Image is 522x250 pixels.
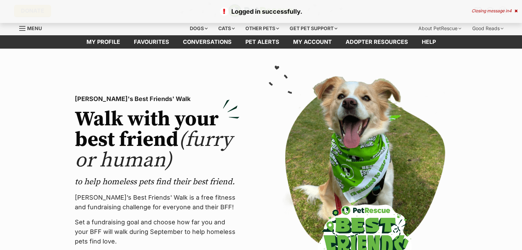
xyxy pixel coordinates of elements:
[285,22,342,35] div: Get pet support
[213,22,240,35] div: Cats
[19,22,47,34] a: Menu
[185,22,212,35] div: Dogs
[414,22,466,35] div: About PetRescue
[75,193,240,212] p: [PERSON_NAME]’s Best Friends' Walk is a free fitness and fundraising challenge for everyone and t...
[415,35,443,49] a: Help
[75,109,240,171] h2: Walk with your best friend
[239,35,286,49] a: Pet alerts
[241,22,284,35] div: Other pets
[127,35,176,49] a: Favourites
[286,35,339,49] a: My account
[176,35,239,49] a: conversations
[339,35,415,49] a: Adopter resources
[75,127,232,173] span: (furry or human)
[75,94,240,104] p: [PERSON_NAME]'s Best Friends' Walk
[27,25,42,31] span: Menu
[75,217,240,246] p: Set a fundraising goal and choose how far you and your BFF will walk during September to help hom...
[467,22,508,35] div: Good Reads
[75,176,240,187] p: to help homeless pets find their best friend.
[80,35,127,49] a: My profile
